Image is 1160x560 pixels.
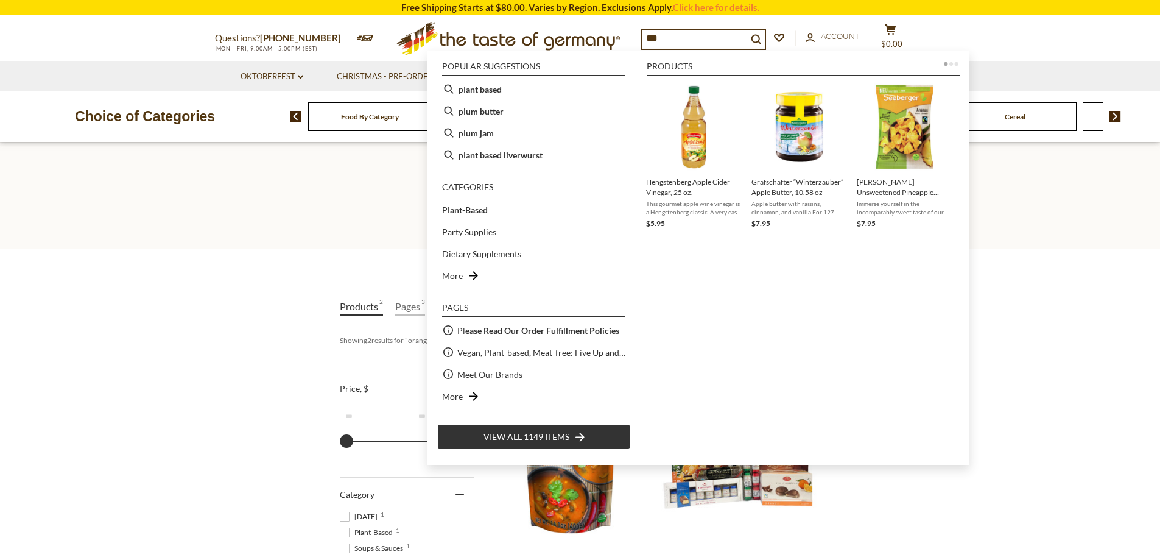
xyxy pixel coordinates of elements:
li: plum jam [437,122,630,144]
li: Seeberger Unsweetened Pineapple Chips, Natural Fruit Snack, 200g [852,78,957,235]
img: next arrow [1109,111,1121,122]
a: Cereal [1005,112,1025,121]
span: Soups & Sauces [340,543,407,554]
a: Meet Our Brands [457,367,522,381]
span: 2 [379,298,383,314]
div: Instant Search Results [427,51,969,465]
a: [PERSON_NAME] Unsweetened Pineapple Chips, Natural Fruit Snack, 200gImmerse yourself in the incom... [857,83,952,230]
b: 2 [367,336,371,345]
span: 1 [381,511,384,517]
h1: Search results [38,197,1122,225]
span: View all 1149 items [483,430,569,444]
li: Dietary Supplements [437,243,630,264]
div: Showing results for " " [340,330,635,350]
span: Grafschafter “Winterzauber” Apple Butter, 10.58 oz [751,177,847,197]
span: Plant-Based [340,527,396,538]
span: MON - FRI, 9:00AM - 5:00PM (EST) [215,45,318,52]
a: View Pages Tab [395,298,425,316]
li: Plant-Based [437,199,630,221]
b: ant-Based [450,205,488,215]
p: Questions? [215,30,350,46]
li: More [437,385,630,407]
img: previous arrow [290,111,301,122]
li: Hengstenberg Apple Cider Vinegar, 25 oz. [641,78,747,235]
a: Oktoberfest [241,70,303,83]
span: $7.95 [857,219,876,228]
a: View Products Tab [340,298,383,316]
li: Popular suggestions [442,62,625,76]
span: Apple butter with raisins, cinnamon, and vanilla For 127 years, Grafschafter has been crafting Ge... [751,199,847,216]
a: [PHONE_NUMBER] [260,32,341,43]
span: Account [821,31,860,41]
button: $0.00 [873,24,909,54]
a: Vegan, Plant-based, Meat-free: Five Up and Coming Brands [457,346,625,360]
span: 1 [396,527,399,533]
b: ant based [466,82,502,96]
span: [PERSON_NAME] Unsweetened Pineapple Chips, Natural Fruit Snack, 200g [857,177,952,197]
li: plant based [437,78,630,100]
b: ease Read Our Order Fulfillment Policies [465,325,619,336]
li: plum butter [437,100,630,122]
input: Minimum value [340,408,398,425]
li: Categories [442,183,625,196]
b: um jam [466,126,494,140]
span: 3 [421,298,425,314]
li: plant based liverwurst [437,144,630,166]
a: Click here for details. [673,2,759,13]
img: Hengstenberg Apple Vinegar [650,83,738,171]
span: , $ [360,383,368,394]
input: Maximum value [413,408,471,425]
a: Food By Category [341,112,399,121]
span: $0.00 [881,39,902,49]
span: $7.95 [751,219,770,228]
span: Pl [457,324,619,338]
li: Meet Our Brands [437,363,630,385]
span: Category [340,489,374,500]
li: Pages [442,303,625,317]
span: – [398,412,413,421]
a: Account [806,30,860,43]
a: Hengstenberg Apple VinegarHengstenberg Apple Cider Vinegar, 25 oz.This gourmet apple wine vinegar... [646,83,742,230]
li: More [437,264,630,286]
li: Party Supplies [437,221,630,243]
li: View all 1149 items [437,424,630,450]
span: Price [340,383,368,394]
a: Plant-Based [442,203,488,217]
li: Grafschafter “Winterzauber” Apple Butter, 10.58 oz [747,78,852,235]
a: Please Read Our Order Fulfillment Policies [457,324,619,338]
li: Products [647,62,960,76]
a: Christmas - PRE-ORDER [337,70,441,83]
li: Vegan, Plant-based, Meat-free: Five Up and Coming Brands [437,341,630,363]
b: um butter [466,104,504,118]
img: Grafschafter "Winterzauber" Apple Butter [755,83,843,171]
span: Hengstenberg Apple Cider Vinegar, 25 oz. [646,177,742,197]
span: 1 [406,543,410,549]
a: Dietary Supplements [442,247,521,261]
a: Grafschafter "Winterzauber" Apple ButterGrafschafter “Winterzauber” Apple Butter, 10.58 ozApple b... [751,83,847,230]
a: Party Supplies [442,225,496,239]
span: $5.95 [646,219,665,228]
li: Please Read Our Order Fulfillment Policies [437,319,630,341]
b: ant based liverwurst [466,148,543,162]
span: [DATE] [340,511,381,522]
span: Immerse yourself in the incomparably sweet taste of our new pineapple pieces – a true highlight f... [857,199,952,216]
span: This gourmet apple wine vinegar is a Hengstenberg classic. A very easy and delicious addition to ... [646,199,742,216]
